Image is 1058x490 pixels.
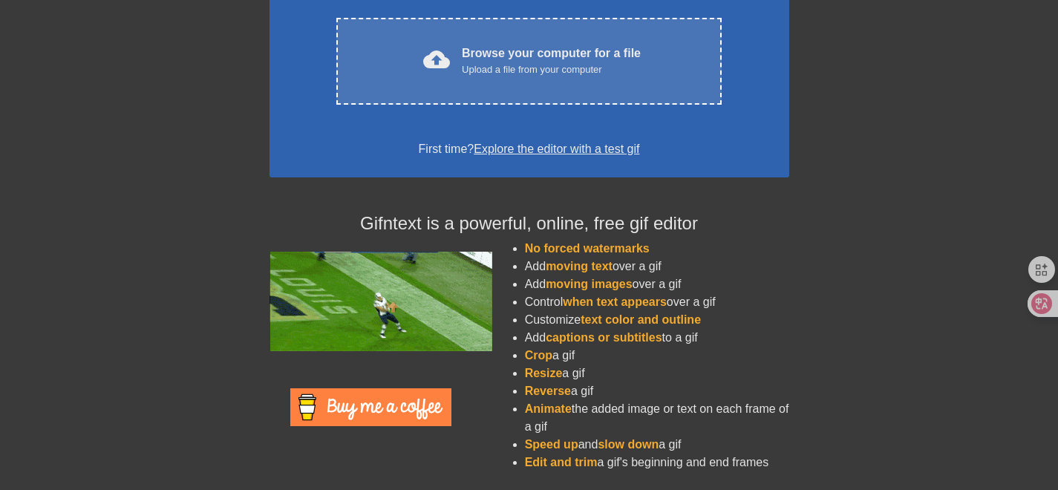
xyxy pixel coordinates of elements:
[290,388,451,426] img: Buy Me A Coffee
[546,331,662,344] span: captions or subtitles
[525,365,789,382] li: a gif
[581,313,701,326] span: text color and outline
[525,347,789,365] li: a gif
[563,295,667,308] span: when text appears
[525,438,578,451] span: Speed up
[598,438,659,451] span: slow down
[525,275,789,293] li: Add over a gif
[525,385,571,397] span: Reverse
[525,258,789,275] li: Add over a gif
[525,349,552,362] span: Crop
[289,140,770,158] div: First time?
[525,293,789,311] li: Control over a gif
[546,278,632,290] span: moving images
[270,252,492,351] img: football_small.gif
[546,260,613,272] span: moving text
[525,402,572,415] span: Animate
[474,143,639,155] a: Explore the editor with a test gif
[462,45,641,77] div: Browse your computer for a file
[270,213,789,235] h4: Gifntext is a powerful, online, free gif editor
[525,329,789,347] li: Add to a gif
[525,454,789,471] li: a gif's beginning and end frames
[525,367,563,379] span: Resize
[423,46,450,73] span: cloud_upload
[462,62,641,77] div: Upload a file from your computer
[525,382,789,400] li: a gif
[525,242,650,255] span: No forced watermarks
[525,400,789,436] li: the added image or text on each frame of a gif
[525,436,789,454] li: and a gif
[525,311,789,329] li: Customize
[525,456,598,468] span: Edit and trim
